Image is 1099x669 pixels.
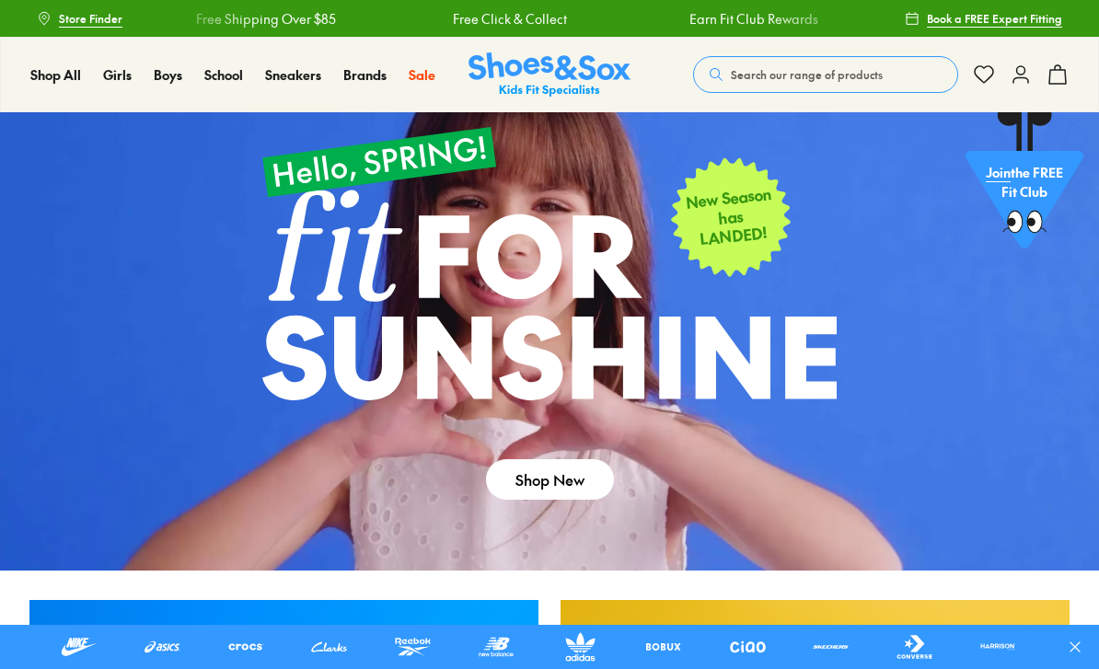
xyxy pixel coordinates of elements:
button: Search our range of products [693,56,958,93]
a: Shoes & Sox [469,52,630,98]
a: Free Shipping Over $85 [181,9,321,29]
span: Sale [409,65,435,84]
span: School [204,65,243,84]
span: Sneakers [265,65,321,84]
a: Boys [154,65,182,85]
a: Book a FREE Expert Fitting [905,2,1062,35]
a: Earn Fit Club Rewards [675,9,804,29]
a: Brands [343,65,387,85]
a: Sneakers [265,65,321,85]
span: Brands [343,65,387,84]
span: Search our range of products [731,66,883,83]
a: Sale [409,65,435,85]
p: the FREE Fit Club [966,150,1083,218]
a: Jointhe FREE Fit Club [966,111,1083,259]
span: Book a FREE Expert Fitting [927,10,1062,27]
span: Boys [154,65,182,84]
img: SNS_Logo_Responsive.svg [469,52,630,98]
span: Join [986,165,1011,183]
a: School [204,65,243,85]
a: Shop All [30,65,81,85]
a: Shop New [486,459,614,500]
a: Store Finder [37,2,122,35]
span: Store Finder [59,10,122,27]
a: Free Click & Collect [438,9,552,29]
a: Girls [103,65,132,85]
span: Girls [103,65,132,84]
span: Shop All [30,65,81,84]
